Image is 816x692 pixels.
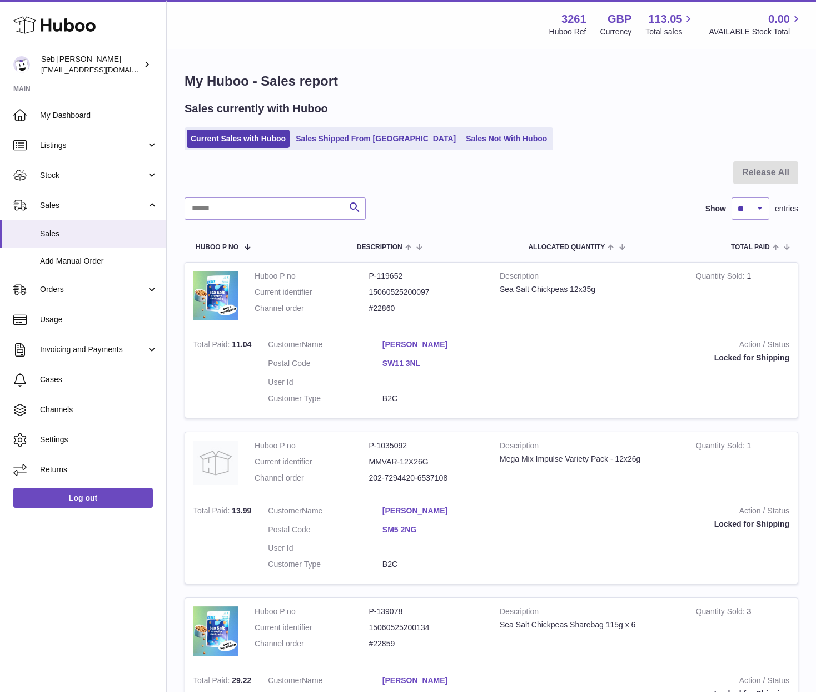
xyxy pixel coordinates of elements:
[709,27,803,37] span: AVAILABLE Stock Total
[232,340,251,349] span: 11.04
[382,506,497,516] a: [PERSON_NAME]
[185,72,798,90] h1: My Huboo - Sales report
[696,271,747,283] strong: Quantity Sold
[193,441,238,485] img: no-photo.jpg
[561,12,586,27] strong: 3261
[268,340,302,349] span: Customer
[268,377,382,388] dt: User Id
[369,441,484,451] dd: P-1035092
[41,54,141,75] div: Seb [PERSON_NAME]
[382,675,497,686] a: [PERSON_NAME]
[255,441,369,451] dt: Huboo P no
[268,543,382,553] dt: User Id
[232,676,251,685] span: 29.22
[255,457,369,467] dt: Current identifier
[705,204,726,214] label: Show
[600,27,632,37] div: Currency
[513,675,789,689] strong: Action / Status
[709,12,803,37] a: 0.00 AVAILABLE Stock Total
[40,314,158,325] span: Usage
[40,110,158,121] span: My Dashboard
[13,488,153,508] a: Log out
[513,506,789,519] strong: Action / Status
[255,271,369,281] dt: Huboo P no
[193,606,238,656] img: 32611658329202.jpg
[268,506,302,515] span: Customer
[40,170,146,181] span: Stock
[382,339,497,350] a: [PERSON_NAME]
[648,12,682,27] span: 113.05
[382,358,497,369] a: SW11 3NL
[513,353,789,363] div: Locked for Shipping
[500,284,679,295] div: Sea Salt Chickpeas 12x35g
[645,12,695,37] a: 113.05 Total sales
[369,457,484,467] dd: MMVAR-12X26G
[382,525,497,535] a: SM5 2NG
[369,303,484,314] dd: #22860
[513,339,789,353] strong: Action / Status
[500,620,679,630] div: Sea Salt Chickpeas Sharebag 115g x 6
[369,473,484,483] dd: 202-7294420-6537108
[731,244,770,251] span: Total paid
[193,271,238,320] img: 32611658329218.jpg
[268,393,382,404] dt: Customer Type
[528,244,605,251] span: ALLOCATED Quantity
[268,339,382,353] dt: Name
[40,374,158,385] span: Cases
[193,340,232,352] strong: Total Paid
[382,393,497,404] dd: B2C
[292,130,460,148] a: Sales Shipped From [GEOGRAPHIC_DATA]
[513,519,789,530] div: Locked for Shipping
[40,404,158,415] span: Channels
[369,606,484,617] dd: P-139078
[696,607,747,619] strong: Quantity Sold
[608,12,631,27] strong: GBP
[500,454,679,464] div: Mega Mix Impulse Variety Pack - 12x26g
[255,622,369,633] dt: Current identifier
[500,271,679,284] strong: Description
[268,506,382,519] dt: Name
[500,606,679,620] strong: Description
[255,303,369,314] dt: Channel order
[40,200,146,211] span: Sales
[645,27,695,37] span: Total sales
[40,256,158,266] span: Add Manual Order
[40,464,158,475] span: Returns
[462,130,551,148] a: Sales Not With Huboo
[268,358,382,372] dt: Postal Code
[40,284,146,295] span: Orders
[40,434,158,445] span: Settings
[382,559,497,570] dd: B2C
[40,344,146,355] span: Invoicing and Payments
[369,271,484,281] dd: P-119652
[688,263,798,332] td: 1
[187,130,290,148] a: Current Sales with Huboo
[268,559,382,570] dt: Customer Type
[696,441,747,453] strong: Quantity Sold
[255,639,369,649] dt: Channel order
[688,598,798,667] td: 3
[41,65,163,74] span: [EMAIL_ADDRESS][DOMAIN_NAME]
[369,622,484,633] dd: 15060525200134
[768,12,790,27] span: 0.00
[196,244,238,251] span: Huboo P no
[40,140,146,151] span: Listings
[193,506,232,518] strong: Total Paid
[193,676,232,688] strong: Total Paid
[688,432,798,497] td: 1
[775,204,798,214] span: entries
[268,676,302,685] span: Customer
[232,506,251,515] span: 13.99
[369,639,484,649] dd: #22859
[255,287,369,298] dt: Current identifier
[357,244,402,251] span: Description
[500,441,679,454] strong: Description
[268,525,382,538] dt: Postal Code
[268,675,382,689] dt: Name
[549,27,586,37] div: Huboo Ref
[13,56,30,73] img: ecom@bravefoods.co.uk
[255,473,369,483] dt: Channel order
[40,229,158,239] span: Sales
[185,101,328,116] h2: Sales currently with Huboo
[369,287,484,298] dd: 15060525200097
